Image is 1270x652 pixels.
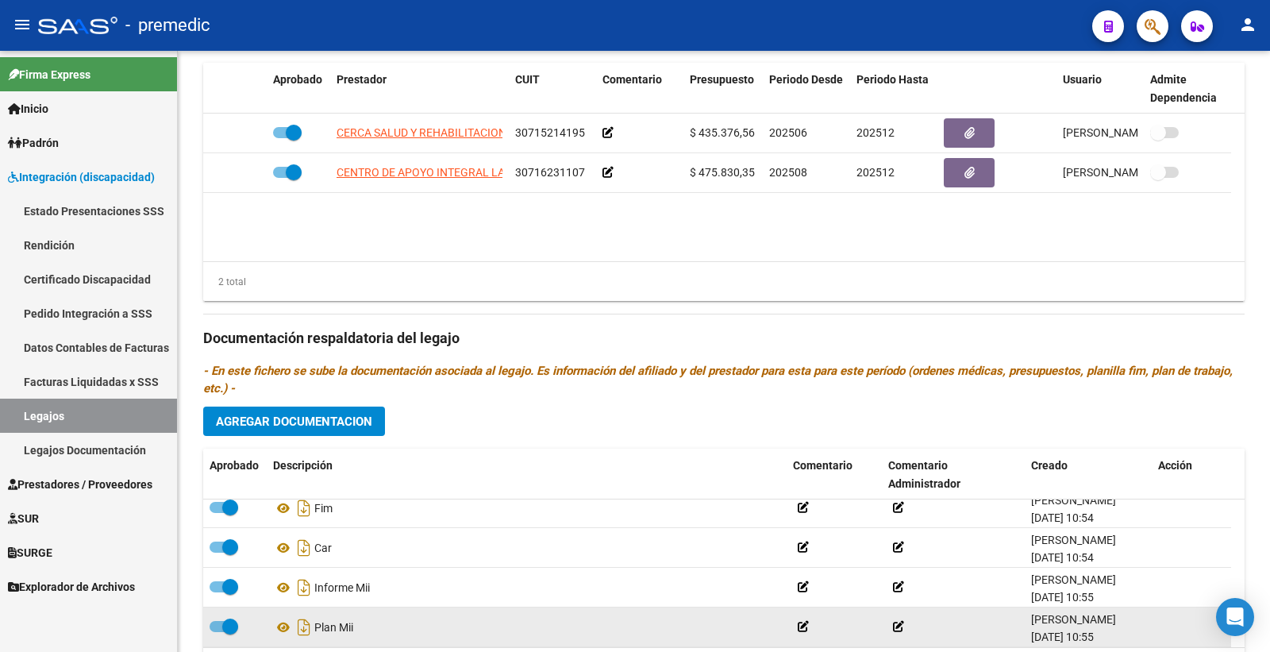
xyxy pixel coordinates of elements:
[596,63,683,115] datatable-header-cell: Comentario
[856,126,895,139] span: 202512
[856,166,895,179] span: 202512
[1150,73,1217,104] span: Admite Dependencia
[1031,511,1094,524] span: [DATE] 10:54
[1031,631,1094,643] span: [DATE] 10:55
[337,166,571,179] span: CENTRO DE APOYO INTEGRAL LA HUELLA SRL
[515,73,540,86] span: CUIT
[8,66,90,83] span: Firma Express
[203,407,385,436] button: Agregar Documentacion
[850,63,937,115] datatable-header-cell: Periodo Hasta
[1031,551,1094,564] span: [DATE] 10:54
[1152,449,1231,501] datatable-header-cell: Acción
[515,126,585,139] span: 30715214195
[1031,591,1094,604] span: [DATE] 10:55
[203,364,1233,395] i: - En este fichero se sube la documentación asociada al legajo. Es información del afiliado y del ...
[1063,166,1187,179] span: [PERSON_NAME] [DATE]
[267,449,787,501] datatable-header-cell: Descripción
[8,510,39,527] span: SUR
[1158,459,1192,472] span: Acción
[1063,73,1102,86] span: Usuario
[1031,494,1116,507] span: [PERSON_NAME]
[203,273,246,291] div: 2 total
[294,575,314,600] i: Descargar documento
[1031,459,1068,472] span: Creado
[273,535,780,561] div: Car
[683,63,763,115] datatable-header-cell: Presupuesto
[203,327,1245,349] h3: Documentación respaldatoria del legajo
[273,459,333,472] span: Descripción
[216,415,372,429] span: Agregar Documentacion
[210,459,259,472] span: Aprobado
[8,100,48,118] span: Inicio
[690,166,755,179] span: $ 475.830,35
[1031,573,1116,586] span: [PERSON_NAME]
[1031,613,1116,626] span: [PERSON_NAME]
[763,63,850,115] datatable-header-cell: Periodo Desde
[8,544,52,561] span: SURGE
[13,15,32,34] mat-icon: menu
[888,459,960,490] span: Comentario Administrador
[769,126,807,139] span: 202506
[203,449,267,501] datatable-header-cell: Aprobado
[856,73,929,86] span: Periodo Hasta
[769,166,807,179] span: 202508
[8,578,135,596] span: Explorador de Archivos
[787,449,882,501] datatable-header-cell: Comentario
[273,73,322,86] span: Aprobado
[882,449,1025,501] datatable-header-cell: Comentario Administrador
[1056,63,1144,115] datatable-header-cell: Usuario
[1144,63,1231,115] datatable-header-cell: Admite Dependencia
[793,459,852,472] span: Comentario
[337,126,529,139] span: CERCA SALUD Y REHABILITACION S.A.
[330,63,509,115] datatable-header-cell: Prestador
[267,63,330,115] datatable-header-cell: Aprobado
[509,63,596,115] datatable-header-cell: CUIT
[1025,449,1152,501] datatable-header-cell: Creado
[8,476,152,493] span: Prestadores / Proveedores
[690,73,754,86] span: Presupuesto
[769,73,843,86] span: Periodo Desde
[294,615,314,640] i: Descargar documento
[8,134,59,152] span: Padrón
[1031,534,1116,546] span: [PERSON_NAME]
[8,168,155,186] span: Integración (discapacidad)
[1063,126,1187,139] span: [PERSON_NAME] [DATE]
[273,575,780,600] div: Informe Mii
[1216,598,1254,636] div: Open Intercom Messenger
[690,126,755,139] span: $ 435.376,56
[273,496,780,521] div: Fim
[602,73,662,86] span: Comentario
[337,73,387,86] span: Prestador
[515,166,585,179] span: 30716231107
[294,535,314,561] i: Descargar documento
[1238,15,1257,34] mat-icon: person
[273,615,780,640] div: Plan Mii
[125,8,210,43] span: - premedic
[294,496,314,521] i: Descargar documento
